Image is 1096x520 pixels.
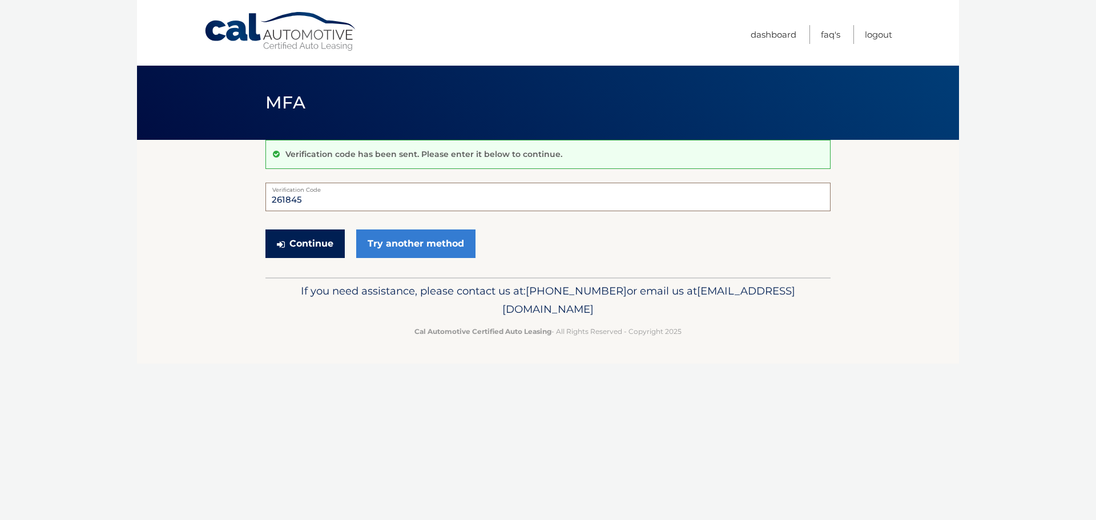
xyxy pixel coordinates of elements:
[273,282,823,319] p: If you need assistance, please contact us at: or email us at
[821,25,840,44] a: FAQ's
[285,149,562,159] p: Verification code has been sent. Please enter it below to continue.
[526,284,627,297] span: [PHONE_NUMBER]
[356,229,476,258] a: Try another method
[265,229,345,258] button: Continue
[502,284,795,316] span: [EMAIL_ADDRESS][DOMAIN_NAME]
[751,25,796,44] a: Dashboard
[273,325,823,337] p: - All Rights Reserved - Copyright 2025
[204,11,358,52] a: Cal Automotive
[414,327,551,336] strong: Cal Automotive Certified Auto Leasing
[865,25,892,44] a: Logout
[265,183,831,211] input: Verification Code
[265,183,831,192] label: Verification Code
[265,92,305,113] span: MFA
